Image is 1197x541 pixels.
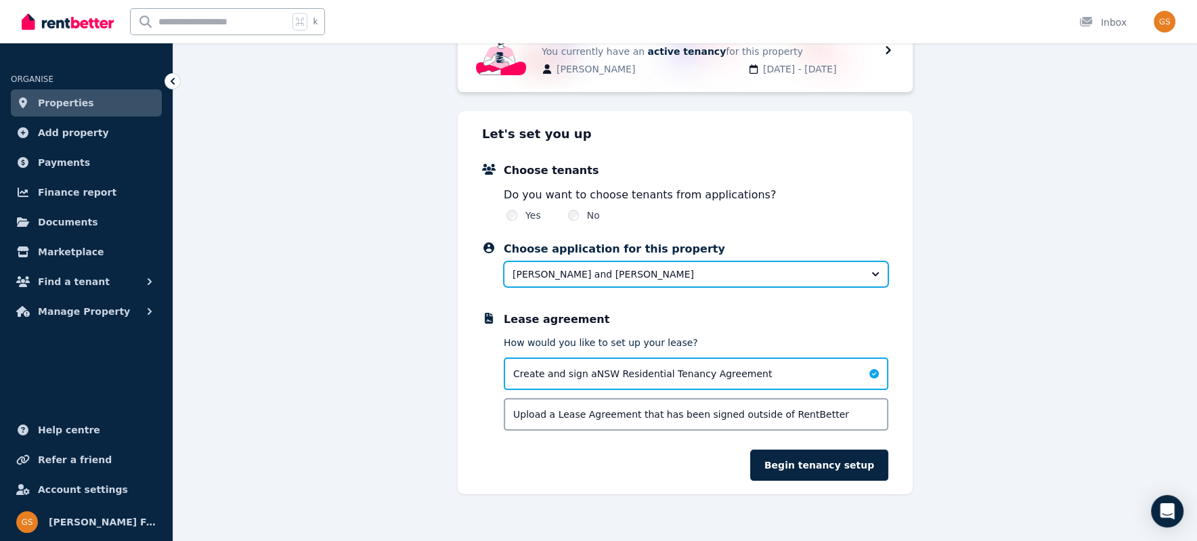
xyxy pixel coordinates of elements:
[38,244,104,260] span: Marketplace
[11,74,53,84] span: ORGANISE
[313,16,318,27] span: k
[504,336,888,349] p: How would you like to set up your lease?
[11,268,162,295] button: Find a tenant
[38,274,110,290] span: Find a tenant
[16,511,38,533] img: Stanyer Family Super Pty Ltd ATF Stanyer Family Super
[525,209,541,222] label: Yes
[38,452,112,468] span: Refer a friend
[11,476,162,503] a: Account settings
[49,514,156,530] span: [PERSON_NAME] Family Super Pty Ltd ATF [PERSON_NAME] Family Super
[1079,16,1127,29] div: Inbox
[38,303,130,320] span: Manage Property
[504,241,725,257] span: Choose application for this property
[11,446,162,473] a: Refer a friend
[11,416,162,443] a: Help centre
[513,267,861,281] span: [PERSON_NAME] and [PERSON_NAME]
[11,119,162,146] a: Add property
[11,238,162,265] a: Marketplace
[11,209,162,236] a: Documents
[504,187,888,203] label: Do you want to choose tenants from applications?
[647,46,726,57] b: active tenancy
[557,62,740,76] span: [PERSON_NAME]
[750,450,888,481] button: Begin tenancy setup
[38,125,109,141] span: Add property
[513,408,849,421] span: Upload a Lease Agreement that has been signed outside of RentBetter
[38,154,90,171] span: Payments
[542,45,872,58] span: You currently have an for this property
[11,298,162,325] button: Manage Property
[1154,11,1175,33] img: Stanyer Family Super Pty Ltd ATF Stanyer Family Super
[11,89,162,116] a: Properties
[38,214,98,230] span: Documents
[22,12,114,32] img: RentBetter
[38,95,94,111] span: Properties
[504,163,888,179] p: Choose tenants
[11,149,162,176] a: Payments
[482,125,888,144] h2: Let's set you up
[504,311,888,328] p: Lease agreement
[38,481,128,498] span: Account settings
[504,261,888,287] button: [PERSON_NAME] and [PERSON_NAME]
[38,184,116,200] span: Finance report
[38,422,100,438] span: Help centre
[587,209,600,222] label: No
[1151,495,1183,527] div: Open Intercom Messenger
[513,367,772,381] span: Create and sign a NSW Residential Tenancy Agreement
[763,62,880,76] span: [DATE] - [DATE]
[11,179,162,206] a: Finance report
